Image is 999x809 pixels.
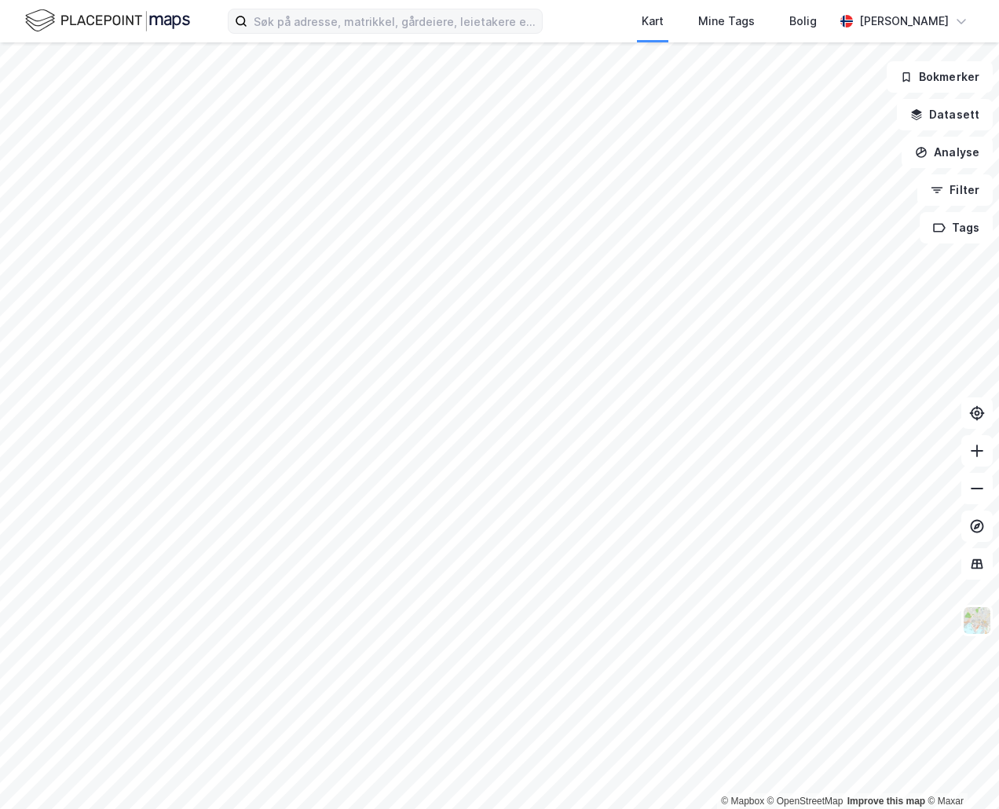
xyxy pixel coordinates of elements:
button: Bokmerker [887,61,993,93]
div: Kontrollprogram for chat [920,734,999,809]
button: Analyse [902,137,993,168]
div: Mine Tags [698,12,755,31]
button: Datasett [897,99,993,130]
a: OpenStreetMap [767,796,843,807]
a: Improve this map [847,796,925,807]
div: Kart [642,12,664,31]
div: [PERSON_NAME] [859,12,949,31]
img: Z [962,606,992,635]
button: Tags [920,212,993,243]
button: Filter [917,174,993,206]
a: Mapbox [721,796,764,807]
img: logo.f888ab2527a4732fd821a326f86c7f29.svg [25,7,190,35]
div: Bolig [789,12,817,31]
iframe: Chat Widget [920,734,999,809]
input: Søk på adresse, matrikkel, gårdeiere, leietakere eller personer [247,9,542,33]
